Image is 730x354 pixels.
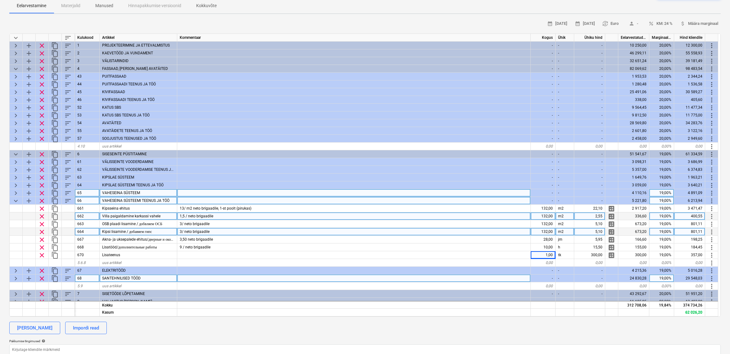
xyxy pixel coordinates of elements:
[64,42,72,49] span: Sorteeri read kategooriasiseselt
[618,174,649,181] div: 1 649,76
[51,50,59,57] span: Dubleeri kategooriat
[38,135,46,143] span: Eemalda rida
[38,127,46,135] span: Eemalda rida
[674,181,705,189] div: 3 640,21
[75,135,100,143] div: 57
[64,158,72,166] span: Sorteeri read kategooriasiseselt
[531,34,556,42] div: Kogus
[25,96,33,104] span: Lisa reale alamkategooria
[556,73,574,80] div: -
[75,158,100,166] div: 61
[674,49,705,57] div: 55 558,93
[531,158,556,166] div: -
[75,34,100,42] div: Kulukood
[708,143,715,150] span: Rohkem toiminguid
[12,57,20,65] span: Laienda kategooriat
[531,88,556,96] div: -
[674,119,705,127] div: 34 283,76
[531,73,556,80] div: -
[574,73,605,80] div: -
[38,120,46,127] span: Eemalda rida
[556,49,574,57] div: -
[531,174,556,181] div: -
[618,49,649,57] div: 46 299,11
[531,49,556,57] div: -
[38,104,46,111] span: Eemalda rida
[25,158,33,166] span: Lisa reale alamkategooria
[75,73,100,80] div: 43
[38,42,46,49] span: Eemalda rida
[624,19,643,29] button: -
[25,112,33,119] span: Lisa reale alamkategooria
[12,135,20,143] span: Laienda kategooriat
[649,49,674,57] div: 20,00%
[618,57,649,65] div: 32 651,24
[38,81,46,88] span: Eemalda rida
[574,49,605,57] div: -
[572,19,597,29] button: [DATE]
[708,81,715,88] span: Rohkem toiminguid
[64,34,72,42] span: Sorteeri read tabelis
[602,21,608,26] span: currency_exchange
[25,151,33,158] span: Lisa reale alamkategooria
[574,119,605,127] div: -
[64,65,72,73] span: Sorteeri read kategooriasiseselt
[574,127,605,135] div: -
[75,88,100,96] div: 45
[674,96,705,104] div: 405,60
[618,34,649,42] div: Eelarvestatud maksumus
[649,73,674,80] div: 20,00%
[64,197,72,205] span: Sorteeri read kategooriasiseselt
[25,189,33,197] span: Lisa reale alamkategooria
[674,135,705,143] div: 2 949,60
[708,174,715,181] span: Rohkem toiminguid
[649,174,674,181] div: 19,00%
[674,65,705,73] div: 98 483,54
[556,96,574,104] div: -
[51,112,59,119] span: Dubleeri kategooriat
[531,42,556,49] div: -
[649,88,674,96] div: 20,00%
[648,20,673,27] span: KM: 24 %
[649,119,674,127] div: 20,00%
[12,127,20,135] span: Laienda kategooriat
[75,111,100,119] div: 53
[574,96,605,104] div: -
[75,96,100,104] div: 46
[556,127,574,135] div: -
[12,120,20,127] span: Laienda kategooriat
[649,150,674,158] div: 19,00%
[17,2,46,9] p: Eelarvestamine
[574,88,605,96] div: -
[531,127,556,135] div: -
[708,182,715,189] span: Rohkem toiminguid
[12,189,20,197] span: Laienda kategooriat
[38,158,46,166] span: Eemalda rida
[648,21,654,26] span: percent
[12,73,20,80] span: Laienda kategooriat
[51,96,59,104] span: Dubleeri kategooriat
[64,88,72,96] span: Sorteeri read kategooriasiseselt
[75,205,100,212] div: 661
[531,150,556,158] div: -
[556,42,574,49] div: -
[618,158,649,166] div: 3 098,31
[12,182,20,189] span: Laienda kategooriat
[618,88,649,96] div: 25 491,06
[25,50,33,57] span: Lisa reale alamkategooria
[25,88,33,96] span: Lisa reale alamkategooria
[531,181,556,189] div: -
[649,158,674,166] div: 19,00%
[38,88,46,96] span: Eemalda rida
[100,34,177,42] div: Artikkel
[531,135,556,143] div: -
[545,19,570,29] button: [DATE]
[618,135,649,143] div: 2 458,00
[574,197,605,205] div: -
[618,143,649,150] div: 0,00
[12,81,20,88] span: Laienda kategooriat
[708,88,715,96] span: Rohkem toiminguid
[556,111,574,119] div: -
[75,174,100,181] div: 63
[556,181,574,189] div: -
